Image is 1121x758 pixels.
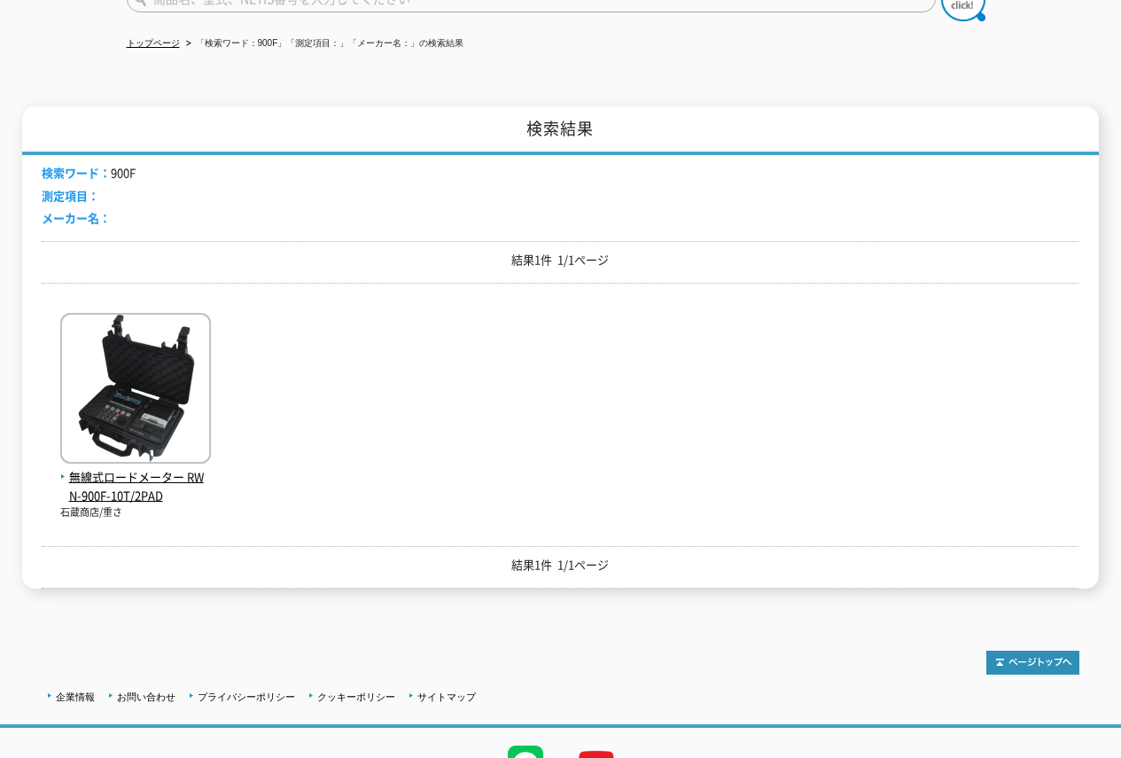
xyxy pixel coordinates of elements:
[56,692,95,702] a: 企業情報
[42,209,111,226] span: メーカー名：
[117,692,175,702] a: お問い合わせ
[986,651,1079,675] img: トップページへ
[60,313,211,468] img: RWN-900F-10T/2PAD
[417,692,476,702] a: サイトマップ
[60,449,211,504] a: 無線式ロードメーター RWN-900F-10T/2PAD
[127,38,180,48] a: トップページ
[42,251,1078,270] p: 結果1件 1/1ページ
[42,164,111,181] span: 検索ワード：
[42,556,1078,574] p: 結果1件 1/1ページ
[60,505,211,520] p: 石蔵商店/重さ
[42,187,99,204] span: 測定項目：
[317,692,395,702] a: クッキーポリシー
[183,35,464,53] li: 「検索ワード：900F」「測定項目：」「メーカー名：」の検索結果
[22,106,1098,155] h1: 検索結果
[60,468,211,505] span: 無線式ロードメーター RWN-900F-10T/2PAD
[198,692,295,702] a: プライバシーポリシー
[42,164,136,183] li: 900F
